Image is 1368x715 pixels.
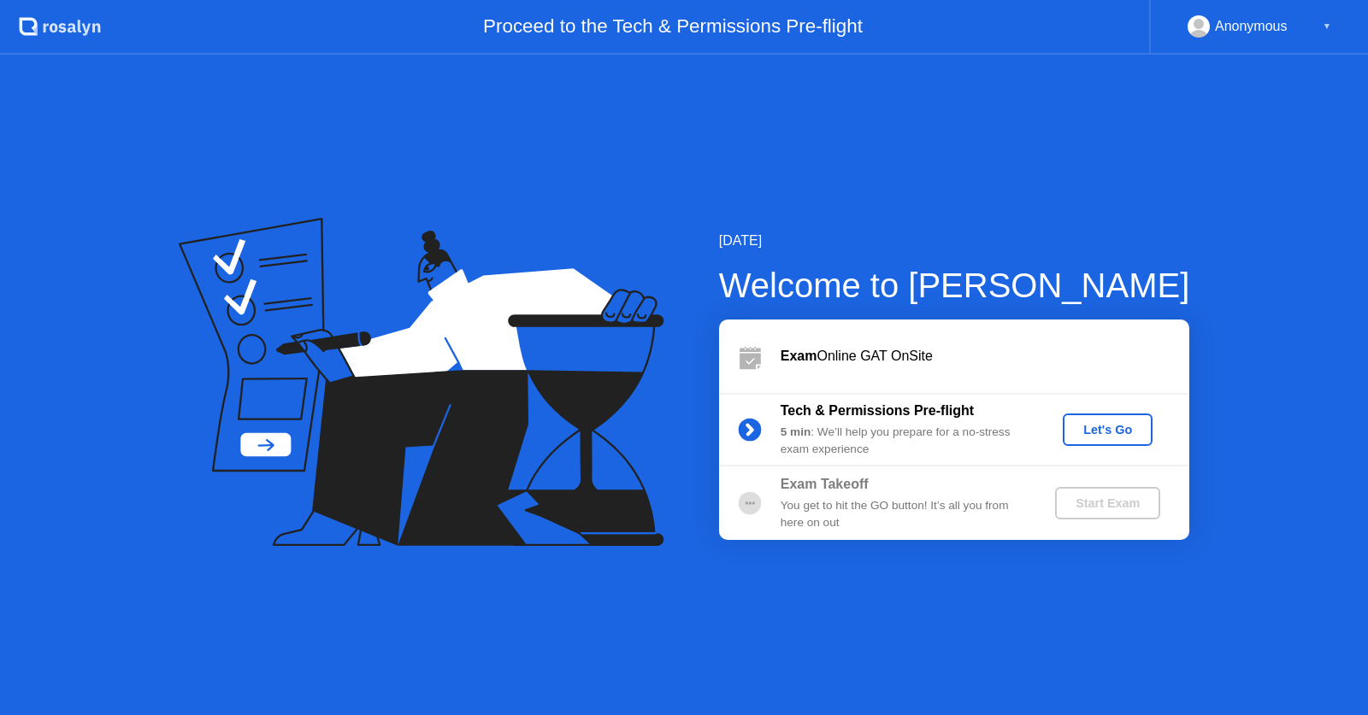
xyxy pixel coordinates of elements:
div: : We’ll help you prepare for a no-stress exam experience [781,424,1027,459]
button: Let's Go [1063,413,1153,446]
b: Exam Takeoff [781,477,869,491]
div: Welcome to [PERSON_NAME] [719,260,1190,311]
b: 5 min [781,425,811,438]
div: [DATE] [719,231,1190,251]
div: Start Exam [1062,496,1153,510]
div: Online GAT OnSite [781,346,1189,366]
b: Tech & Permissions Pre-flight [781,403,974,418]
div: You get to hit the GO button! It’s all you from here on out [781,497,1027,532]
button: Start Exam [1055,487,1160,519]
div: Anonymous [1215,15,1288,38]
div: Let's Go [1070,423,1146,437]
b: Exam [781,349,817,363]
div: ▼ [1323,15,1331,38]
